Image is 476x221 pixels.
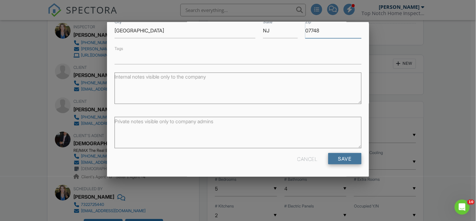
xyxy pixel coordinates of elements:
[305,19,311,25] label: Zip
[263,19,272,25] label: State
[115,118,213,125] label: Private notes visible only to company admins
[455,200,470,215] iframe: Intercom live chat
[115,46,123,51] label: Tags
[115,73,206,80] label: Internal notes visible only to the company
[297,153,318,164] div: Cancel
[328,153,361,164] input: Save
[115,19,122,25] label: City
[468,200,475,205] span: 10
